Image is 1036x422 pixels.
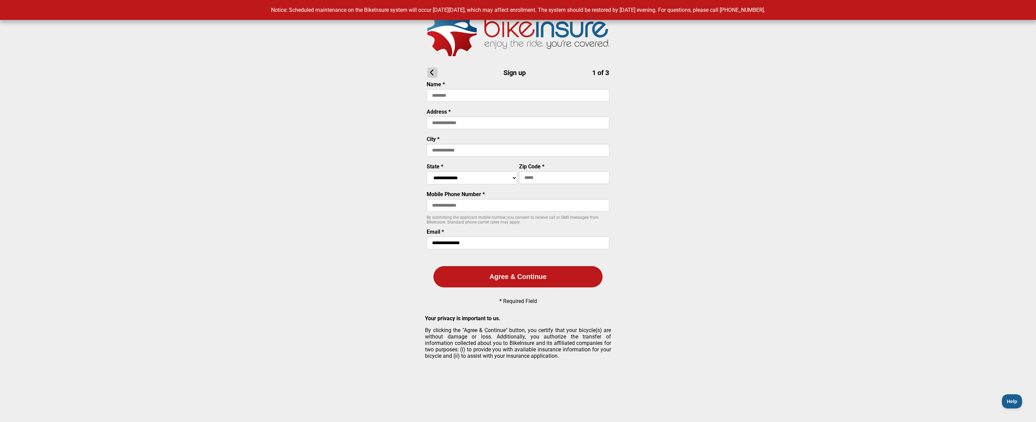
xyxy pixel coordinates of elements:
label: Email * [427,229,444,235]
span: 1 of 3 [592,69,609,77]
h1: Sign up [427,68,609,78]
strong: Your privacy is important to us. [425,315,500,322]
label: State * [427,163,443,170]
p: By clicking the "Agree & Continue" button, you certify that your bicycle(s) are without damage or... [425,327,611,359]
button: Agree & Continue [433,266,603,287]
iframe: Toggle Customer Support [1002,394,1022,408]
label: Address * [427,109,451,115]
label: City * [427,136,440,142]
p: By submitting the applicant mobile number, you consent to receive call or SMS messages from BikeI... [427,215,609,225]
label: Mobile Phone Number * [427,191,485,197]
label: Name * [427,81,445,88]
p: * Required Field [499,298,537,304]
label: Zip Code * [519,163,544,170]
